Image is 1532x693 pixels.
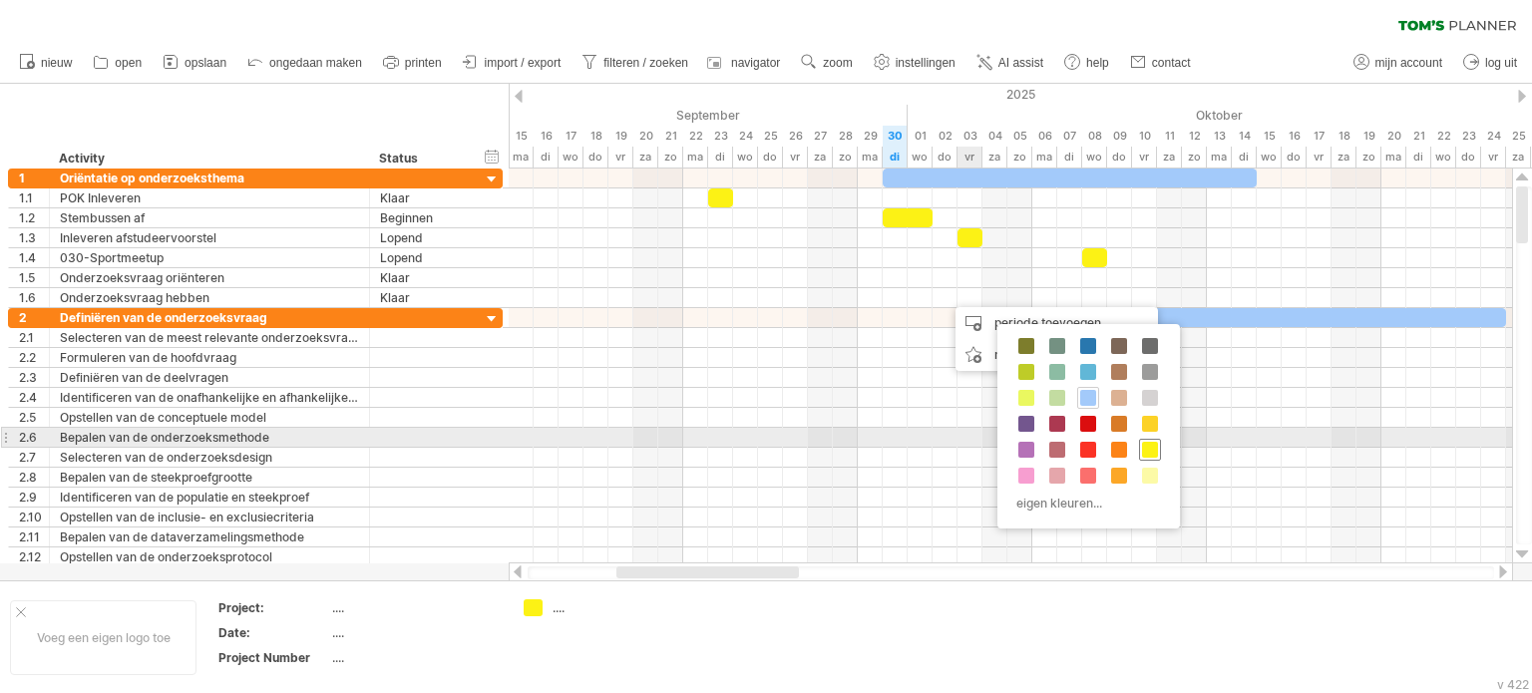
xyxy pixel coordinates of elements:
[60,547,359,566] div: Opstellen van de onderzoeksprotocol
[19,248,49,267] div: 1.4
[19,527,49,546] div: 2.11
[808,126,833,147] div: zaterdag, 27 September 2025
[758,147,783,168] div: donderdag, 25 September 2025
[823,56,852,70] span: zoom
[19,328,49,347] div: 2.1
[19,368,49,387] div: 2.3
[1481,126,1506,147] div: vrijdag, 24 Oktober 2025
[534,126,559,147] div: dinsdag, 16 September 2025
[380,288,461,307] div: Klaar
[1257,126,1282,147] div: woensdag, 15 Oktober 2025
[1456,147,1481,168] div: donderdag, 23 Oktober 2025
[1007,147,1032,168] div: zondag, 5 Oktober 2025
[957,126,982,147] div: vrijdag, 3 Oktober 2025
[1375,56,1442,70] span: mijn account
[956,339,1158,371] div: nieuw symbool toevoegen
[60,527,359,546] div: Bepalen van de dataverzamelingsmethode
[933,126,957,147] div: donderdag, 2 Oktober 2025
[59,149,358,169] div: Activity
[559,126,583,147] div: woensdag, 17 September 2025
[534,147,559,168] div: dinsdag, 16 September 2025
[1332,147,1356,168] div: zaterdag, 18 Oktober 2025
[869,50,961,76] a: instellingen
[19,169,49,187] div: 1
[60,448,359,467] div: Selecteren van de onderzoeksdesign
[1356,126,1381,147] div: zondag, 19 Oktober 2025
[908,147,933,168] div: woensdag, 1 Oktober 2025
[1506,147,1531,168] div: zaterdag, 25 Oktober 2025
[603,56,688,70] span: filteren / zoeken
[88,50,148,76] a: open
[19,208,49,227] div: 1.2
[957,147,982,168] div: vrijdag, 3 Oktober 2025
[796,50,858,76] a: zoom
[982,126,1007,147] div: zaterdag, 4 Oktober 2025
[808,147,833,168] div: zaterdag, 27 September 2025
[1406,126,1431,147] div: dinsdag, 21 Oktober 2025
[956,307,1158,339] div: periode toevoegen
[1182,147,1207,168] div: zondag, 12 Oktober 2025
[218,649,328,666] div: Project Number
[704,50,786,76] a: navigator
[658,126,683,147] div: zondag, 21 September 2025
[509,147,534,168] div: maandag, 15 September 2025
[1431,147,1456,168] div: woensdag, 22 Oktober 2025
[883,147,908,168] div: dinsdag, 30 September 2025
[633,147,658,168] div: zaterdag, 20 September 2025
[1381,126,1406,147] div: maandag, 20 Oktober 2025
[971,50,1049,76] a: AI assist
[458,50,568,76] a: import / export
[19,508,49,526] div: 2.10
[559,147,583,168] div: woensdag, 17 September 2025
[60,228,359,247] div: Inleveren afstudeervoorstel
[1506,126,1531,147] div: zaterdag, 25 Oktober 2025
[608,126,633,147] div: vrijdag, 19 September 2025
[608,147,633,168] div: vrijdag, 19 September 2025
[19,488,49,507] div: 2.9
[1307,126,1332,147] div: vrijdag, 17 Oktober 2025
[19,188,49,207] div: 1.1
[378,50,448,76] a: printen
[1032,147,1057,168] div: maandag, 6 Oktober 2025
[160,105,908,126] div: September 2025
[1481,147,1506,168] div: vrijdag, 24 Oktober 2025
[405,56,442,70] span: printen
[1107,126,1132,147] div: donderdag, 9 Oktober 2025
[783,147,808,168] div: vrijdag, 26 September 2025
[60,248,359,267] div: 030-Sportmeetup
[60,368,359,387] div: Definiëren van de deelvragen
[19,388,49,407] div: 2.4
[10,600,196,675] div: Voeg een eigen logo toe
[1458,50,1523,76] a: log uit
[1157,147,1182,168] div: zaterdag, 11 Oktober 2025
[982,147,1007,168] div: zaterdag, 4 Oktober 2025
[60,169,359,187] div: Oriëntatie op onderzoeksthema
[485,56,562,70] span: import / export
[576,50,694,76] a: filteren / zoeken
[60,268,359,287] div: Onderzoeksvraag oriënteren
[1152,56,1191,70] span: contact
[1157,126,1182,147] div: zaterdag, 11 Oktober 2025
[1431,126,1456,147] div: woensdag, 22 Oktober 2025
[60,328,359,347] div: Selecteren van de meest relevante onderzoeksvragen
[858,147,883,168] div: maandag, 29 September 2025
[380,188,461,207] div: Klaar
[583,126,608,147] div: donderdag, 18 September 2025
[708,126,733,147] div: dinsdag, 23 September 2025
[1182,126,1207,147] div: zondag, 12 Oktober 2025
[583,147,608,168] div: donderdag, 18 September 2025
[60,408,359,427] div: Opstellen van de conceptuele model
[1059,50,1115,76] a: help
[19,468,49,487] div: 2.8
[19,408,49,427] div: 2.5
[380,208,461,227] div: Beginnen
[1057,147,1082,168] div: dinsdag, 7 Oktober 2025
[1082,147,1107,168] div: woensdag, 8 Oktober 2025
[158,50,232,76] a: opslaan
[1332,126,1356,147] div: zaterdag, 18 Oktober 2025
[1057,126,1082,147] div: dinsdag, 7 Oktober 2025
[1456,126,1481,147] div: donderdag, 23 Oktober 2025
[1032,126,1057,147] div: maandag, 6 Oktober 2025
[708,147,733,168] div: dinsdag, 23 September 2025
[60,208,359,227] div: Stembussen af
